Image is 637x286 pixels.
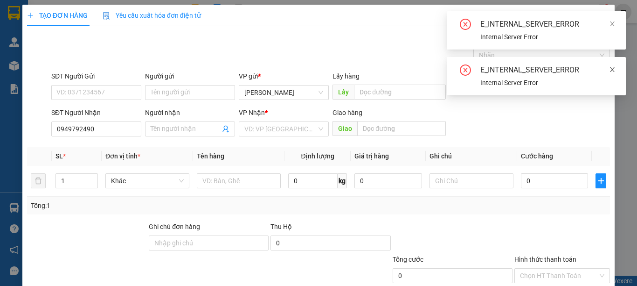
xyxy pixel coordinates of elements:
[105,152,140,160] span: Đơn vị tính
[429,173,513,188] input: Ghi Chú
[51,71,141,81] div: SĐT Người Gửi
[55,152,63,160] span: SL
[332,121,357,136] span: Giao
[332,72,360,80] span: Lấy hàng
[27,12,34,19] span: plus
[239,71,329,81] div: VP gửi
[460,64,471,78] span: close-circle
[145,107,235,118] div: Người nhận
[239,109,265,116] span: VP Nhận
[609,66,616,73] span: close
[197,173,281,188] input: VD: Bàn, Ghế
[270,223,292,230] span: Thu Hộ
[51,107,141,118] div: SĐT Người Nhận
[332,85,354,100] span: Lấy
[393,256,423,263] span: Tổng cước
[426,147,517,165] th: Ghi chú
[354,85,446,100] input: Dọc đường
[480,19,615,30] div: E_INTERNAL_SERVER_ERROR
[480,32,615,42] div: Internal Server Error
[27,12,88,19] span: TẠO ĐƠN HÀNG
[103,12,201,19] span: Yêu cầu xuất hóa đơn điện tử
[244,86,323,100] span: VP Phan Rang
[589,5,615,31] button: Close
[222,125,229,133] span: user-add
[480,64,615,76] div: E_INTERNAL_SERVER_ERROR
[301,152,334,160] span: Định lượng
[31,200,247,211] div: Tổng: 1
[354,173,422,188] input: 0
[78,44,128,56] li: (c) 2017
[12,60,53,104] b: [PERSON_NAME]
[338,173,347,188] span: kg
[332,109,362,116] span: Giao hàng
[197,152,224,160] span: Tên hàng
[514,256,576,263] label: Hình thức thanh toán
[101,12,124,34] img: logo.jpg
[103,12,110,20] img: icon
[111,174,184,188] span: Khác
[57,14,92,57] b: Gửi khách hàng
[354,152,389,160] span: Giá trị hàng
[521,152,553,160] span: Cước hàng
[149,223,200,230] label: Ghi chú đơn hàng
[357,121,446,136] input: Dọc đường
[31,173,46,188] button: delete
[145,71,235,81] div: Người gửi
[78,36,128,43] b: [DOMAIN_NAME]
[609,21,616,27] span: close
[149,236,269,250] input: Ghi chú đơn hàng
[596,177,606,185] span: plus
[480,78,615,88] div: Internal Server Error
[595,173,606,188] button: plus
[460,19,471,32] span: close-circle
